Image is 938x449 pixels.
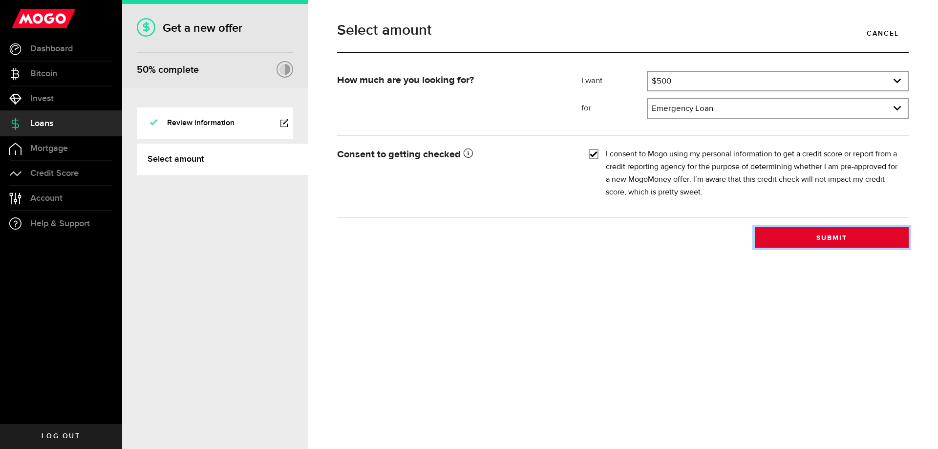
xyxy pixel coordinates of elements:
[648,99,908,118] a: expand select
[755,227,909,248] button: Submit
[648,72,908,90] a: expand select
[581,103,647,114] label: for
[137,21,293,35] h1: Get a new offer
[30,94,54,103] span: Invest
[137,64,149,76] span: 50
[857,23,909,43] a: Cancel
[30,69,57,78] span: Bitcoin
[337,23,909,38] h1: Select amount
[8,4,37,33] button: Open LiveChat chat widget
[30,219,90,228] span: Help & Support
[42,433,80,440] span: Log out
[30,144,68,153] span: Mortgage
[606,148,901,199] label: I consent to Mogo using my personal information to get a credit score or report from a credit rep...
[581,75,647,87] label: I want
[30,44,73,53] span: Dashboard
[337,150,473,159] strong: Consent to getting checked
[30,169,79,178] span: Credit Score
[30,119,53,128] span: Loans
[337,75,474,85] strong: How much are you looking for?
[589,148,598,158] input: I consent to Mogo using my personal information to get a credit score or report from a credit rep...
[137,144,308,175] a: Select amount
[137,107,293,139] a: Review information
[137,61,199,79] div: % complete
[30,194,63,203] span: Account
